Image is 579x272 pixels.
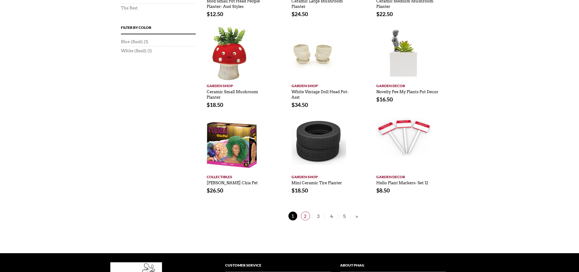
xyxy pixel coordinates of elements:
[291,101,308,108] bdi: 34.50
[340,262,446,272] h4: About PHag
[314,212,323,220] span: 3
[225,262,331,272] h4: Customer Service
[121,25,196,34] h4: Filter by Color
[291,11,295,17] span: $
[207,187,210,194] span: $
[291,187,295,194] span: $
[376,11,393,17] bdi: 22.50
[291,178,342,185] a: Mini Ceramic Tire Planter
[207,101,223,108] bdi: 18.50
[288,212,297,220] span: 1
[376,96,379,103] span: $
[207,178,258,185] a: [PERSON_NAME] Chia Pet
[327,212,336,220] span: 4
[121,48,146,53] a: White (Basil)
[376,187,390,194] bdi: 8.50
[291,187,308,194] bdi: 18.50
[291,101,295,108] span: $
[338,213,351,219] a: 5
[291,87,349,100] a: White Vintage Doll Head Pot- Asst
[207,187,223,194] bdi: 26.50
[376,81,442,89] a: Garden Decor
[207,11,223,17] bdi: 12.50
[207,172,273,180] a: Collectibles
[291,11,308,17] bdi: 24.50
[291,81,357,89] a: Garden Shop
[376,187,379,194] span: $
[207,101,210,108] span: $
[121,39,143,44] a: Blue (Basil)
[325,213,338,219] a: 4
[376,172,442,180] a: Garden Decor
[301,212,310,220] span: 2
[340,212,349,220] span: 5
[376,87,438,94] a: Novelty Pee My Plants Pot Decor
[207,11,210,17] span: $
[144,39,148,44] span: (1)
[376,96,393,103] bdi: 16.50
[207,87,258,100] a: Ceramic Small Mushroom Planter
[299,213,312,219] a: 2
[291,172,357,180] a: Garden Shop
[147,48,152,53] span: (1)
[376,11,379,17] span: $
[312,213,325,219] a: 3
[354,212,360,220] a: »
[376,178,428,185] a: Hello Plant Markers- Set 12
[207,81,273,89] a: Garden Shop
[121,6,138,10] a: The Rest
